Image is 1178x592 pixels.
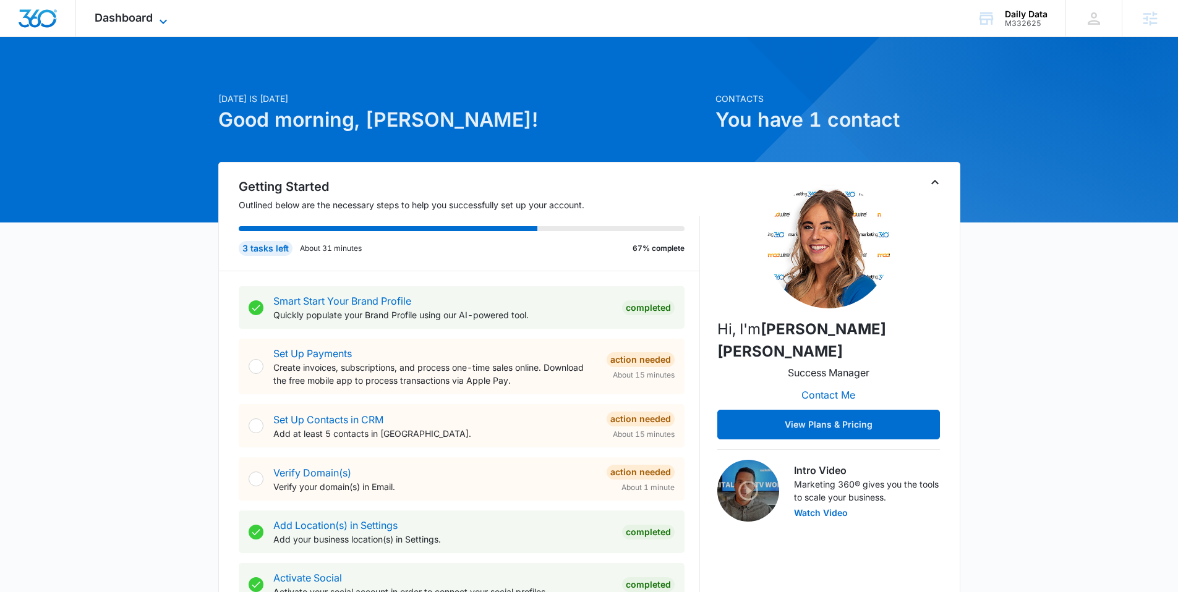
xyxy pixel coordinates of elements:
a: Activate Social [273,572,342,584]
p: Outlined below are the necessary steps to help you successfully set up your account. [239,198,700,211]
p: Add at least 5 contacts in [GEOGRAPHIC_DATA]. [273,427,597,440]
div: Action Needed [607,352,675,367]
a: Smart Start Your Brand Profile [273,295,411,307]
p: Success Manager [788,365,869,380]
img: McKenna Mueller [767,185,890,308]
p: Quickly populate your Brand Profile using our AI-powered tool. [273,308,612,321]
h2: Getting Started [239,177,700,196]
button: Contact Me [789,380,868,410]
a: Verify Domain(s) [273,467,351,479]
p: Contacts [715,92,960,105]
div: Completed [622,525,675,539]
span: About 15 minutes [613,429,675,440]
p: Add your business location(s) in Settings. [273,533,612,546]
strong: [PERSON_NAME] [PERSON_NAME] [717,320,886,360]
div: Completed [622,577,675,592]
span: Dashboard [95,11,153,24]
a: Set Up Contacts in CRM [273,413,383,426]
div: 3 tasks left [239,241,292,256]
a: Set Up Payments [273,347,352,360]
a: Add Location(s) in Settings [273,519,398,531]
div: Action Needed [607,465,675,480]
button: View Plans & Pricing [717,410,940,439]
div: account name [1005,9,1048,19]
button: Toggle Collapse [928,175,942,190]
p: 67% complete [633,243,685,254]
h3: Intro Video [794,463,940,478]
span: About 15 minutes [613,370,675,381]
p: Marketing 360® gives you the tools to scale your business. [794,478,940,504]
div: Action Needed [607,412,675,426]
p: Verify your domain(s) in Email. [273,480,597,493]
p: About 31 minutes [300,243,362,254]
h1: You have 1 contact [715,105,960,135]
div: Completed [622,300,675,315]
div: account id [1005,19,1048,28]
h1: Good morning, [PERSON_NAME]! [218,105,708,135]
p: [DATE] is [DATE] [218,92,708,105]
p: Hi, I'm [717,318,940,363]
p: Create invoices, subscriptions, and process one-time sales online. Download the free mobile app t... [273,361,597,387]
img: Intro Video [717,460,779,522]
button: Watch Video [794,509,848,517]
span: About 1 minute [621,482,675,493]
